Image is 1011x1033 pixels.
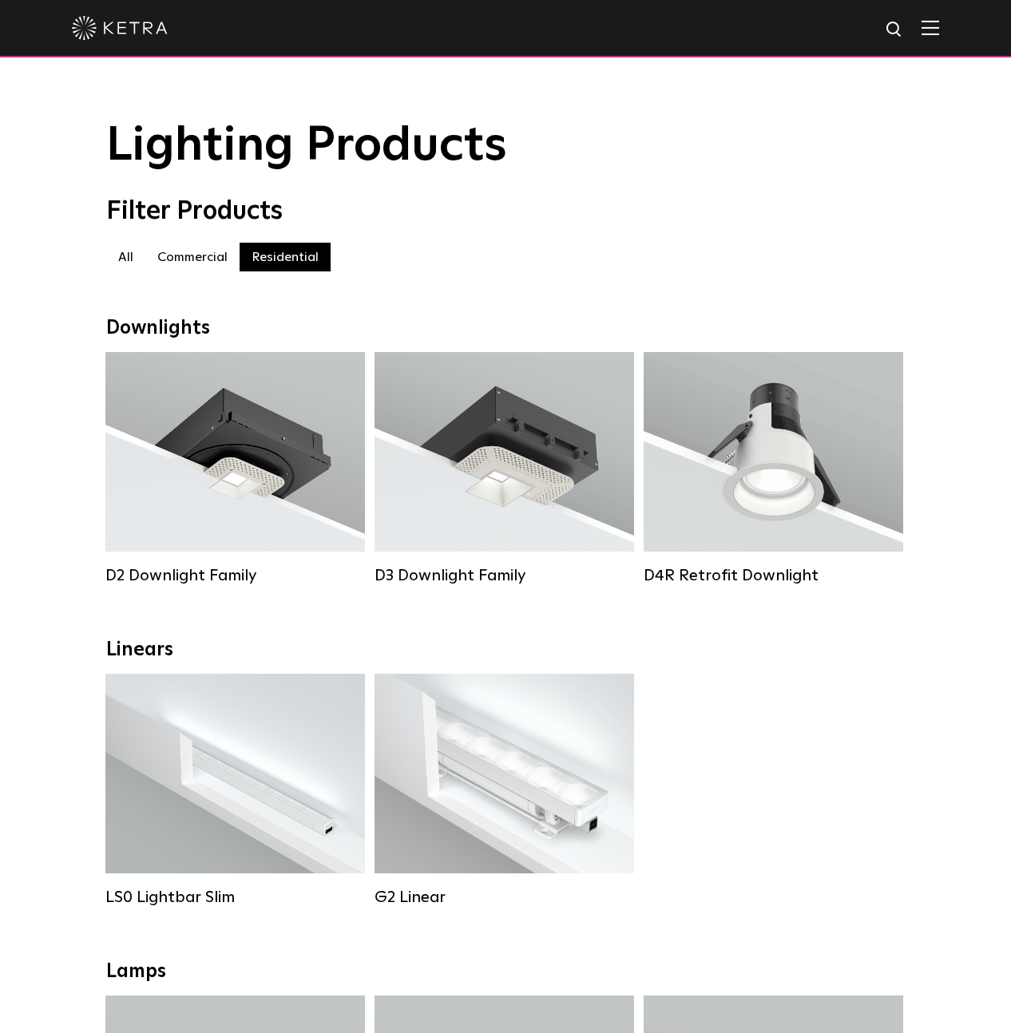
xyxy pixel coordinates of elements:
div: Lamps [106,960,905,984]
label: Commercial [145,243,240,271]
div: Linears [106,639,905,662]
div: G2 Linear [375,888,634,907]
a: D3 Downlight Family Lumen Output:700 / 900 / 1100Colors:White / Black / Silver / Bronze / Paintab... [375,352,634,585]
a: D4R Retrofit Downlight Lumen Output:800Colors:White / BlackBeam Angles:15° / 25° / 40° / 60°Watta... [644,352,903,585]
div: Downlights [106,317,905,340]
div: D2 Downlight Family [105,566,365,585]
label: Residential [240,243,331,271]
img: search icon [885,20,905,40]
div: D4R Retrofit Downlight [644,566,903,585]
div: Filter Products [106,196,905,227]
span: Lighting Products [106,122,507,170]
div: LS0 Lightbar Slim [105,888,365,907]
a: LS0 Lightbar Slim Lumen Output:200 / 350Colors:White / BlackControl:X96 Controller [105,674,365,907]
div: D3 Downlight Family [375,566,634,585]
img: Hamburger%20Nav.svg [922,20,939,35]
a: D2 Downlight Family Lumen Output:1200Colors:White / Black / Gloss Black / Silver / Bronze / Silve... [105,352,365,585]
a: G2 Linear Lumen Output:400 / 700 / 1000Colors:WhiteBeam Angles:Flood / [GEOGRAPHIC_DATA] / Narrow... [375,674,634,907]
label: All [106,243,145,271]
img: ketra-logo-2019-white [72,16,168,40]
